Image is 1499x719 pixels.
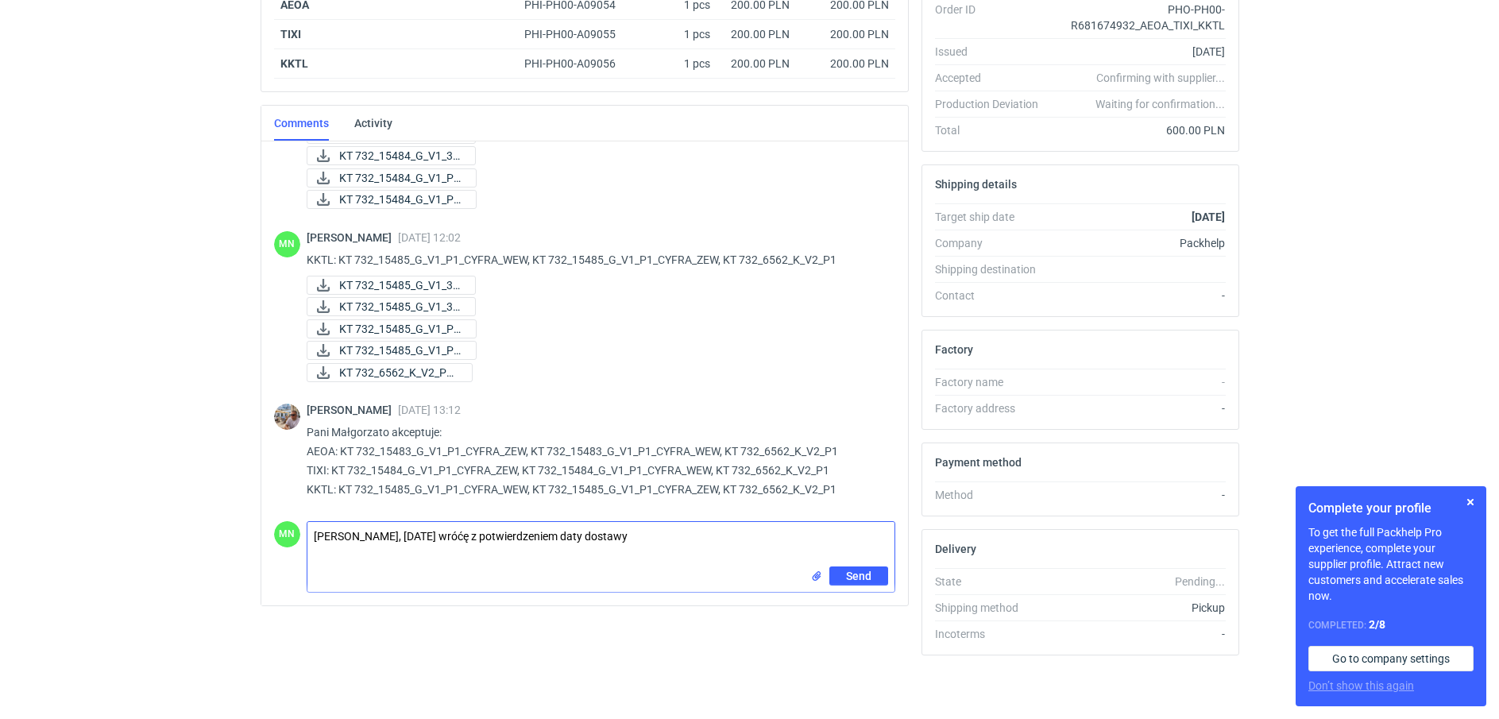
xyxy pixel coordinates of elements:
[935,261,1051,277] div: Shipping destination
[307,423,883,499] p: Pani Małgorzato akceptuje: AEOA: KT 732_15483_G_V1_P1_CYFRA_ZEW, KT 732_15483_G_V1_P1_CYFRA_WEW, ...
[1192,211,1225,223] strong: [DATE]
[1051,487,1226,503] div: -
[339,276,462,294] span: KT 732_15485_G_V1_3D...
[307,404,398,416] span: [PERSON_NAME]
[1051,122,1226,138] div: 600.00 PLN
[339,298,462,315] span: KT 732_15485_G_V1_3D...
[1308,524,1474,604] p: To get the full Packhelp Pro experience, complete your supplier profile. Attract new customers an...
[307,276,466,295] div: KT 732_15485_G_V1_3D ruch.pdf
[1051,2,1226,33] div: PHO-PH00-R681674932_AEOA_TIXI_KKTL
[307,276,476,295] a: KT 732_15485_G_V1_3D...
[1369,618,1385,631] strong: 2 / 8
[935,235,1051,251] div: Company
[307,363,466,382] div: KT 732_6562_K_V2_P1.pdf
[307,297,466,316] div: KT 732_15485_G_V1_3D.JPG
[1308,617,1474,633] div: Completed:
[935,209,1051,225] div: Target ship date
[935,600,1051,616] div: Shipping method
[935,96,1051,112] div: Production Deviation
[1096,72,1225,84] em: Confirming with supplier...
[637,49,717,79] div: 1 pcs
[723,56,790,72] div: 200.00 PLN
[846,570,871,582] span: Send
[1051,600,1226,616] div: Pickup
[935,374,1051,390] div: Factory name
[354,106,392,141] a: Activity
[280,28,301,41] strong: TIXI
[935,574,1051,590] div: State
[339,364,459,381] span: KT 732_6562_K_V2_P1....
[1051,626,1226,642] div: -
[935,44,1051,60] div: Issued
[307,297,476,316] a: KT 732_15485_G_V1_3D...
[307,319,466,338] div: KT 732_15485_G_V1_P1_CYFRA_WEW.pdf
[339,147,462,164] span: KT 732_15484_G_V1_3D...
[935,343,973,356] h2: Factory
[274,404,300,430] img: Michał Palasek
[1308,678,1414,694] button: Don’t show this again
[802,26,889,42] div: 200.00 PLN
[307,168,466,187] div: KT 732_15484_G_V1_P1_CYFRA_WEW.pdf
[274,231,300,257] div: Małgorzata Nowotna
[1051,400,1226,416] div: -
[829,566,888,586] button: Send
[307,363,473,382] a: KT 732_6562_K_V2_P1....
[935,70,1051,86] div: Accepted
[307,190,466,209] div: KT 732_15484_G_V1_P1_CYFRA_ZEW.pdf
[274,106,329,141] a: Comments
[274,521,300,547] div: Małgorzata Nowotna
[1308,499,1474,518] h1: Complete your profile
[307,190,477,209] a: KT 732_15484_G_V1_P1...
[1095,96,1225,112] em: Waiting for confirmation...
[935,487,1051,503] div: Method
[280,57,308,70] strong: KKTL
[274,231,300,257] figcaption: MN
[307,231,398,244] span: [PERSON_NAME]
[723,26,790,42] div: 200.00 PLN
[307,319,477,338] a: KT 732_15485_G_V1_P1...
[1051,44,1226,60] div: [DATE]
[1308,646,1474,671] a: Go to company settings
[339,342,463,359] span: KT 732_15485_G_V1_P1...
[398,404,461,416] span: [DATE] 13:12
[935,2,1051,33] div: Order ID
[339,169,463,187] span: KT 732_15484_G_V1_P1...
[935,543,976,555] h2: Delivery
[637,20,717,49] div: 1 pcs
[307,522,894,566] textarea: [PERSON_NAME], [DATE] wróćę z potwierdzeniem daty dostawy
[524,56,631,72] div: PHI-PH00-A09056
[524,26,631,42] div: PHI-PH00-A09055
[307,168,477,187] a: KT 732_15484_G_V1_P1...
[802,56,889,72] div: 200.00 PLN
[1461,493,1480,512] button: Skip for now
[307,341,477,360] a: KT 732_15485_G_V1_P1...
[339,320,463,338] span: KT 732_15485_G_V1_P1...
[935,626,1051,642] div: Incoterms
[274,521,300,547] figcaption: MN
[935,288,1051,303] div: Contact
[398,231,461,244] span: [DATE] 12:02
[307,146,466,165] div: KT 732_15484_G_V1_3D.JPG
[935,456,1022,469] h2: Payment method
[307,146,476,165] a: KT 732_15484_G_V1_3D...
[1051,235,1226,251] div: Packhelp
[307,341,466,360] div: KT 732_15485_G_V1_P1_CYFRA_ZEW.pdf
[307,250,883,269] p: KKTL: KT 732_15485_G_V1_P1_CYFRA_WEW, KT 732_15485_G_V1_P1_CYFRA_ZEW, KT 732_6562_K_V2_P1
[935,122,1051,138] div: Total
[1051,374,1226,390] div: -
[935,178,1017,191] h2: Shipping details
[1051,288,1226,303] div: -
[1175,575,1225,588] em: Pending...
[935,400,1051,416] div: Factory address
[339,191,463,208] span: KT 732_15484_G_V1_P1...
